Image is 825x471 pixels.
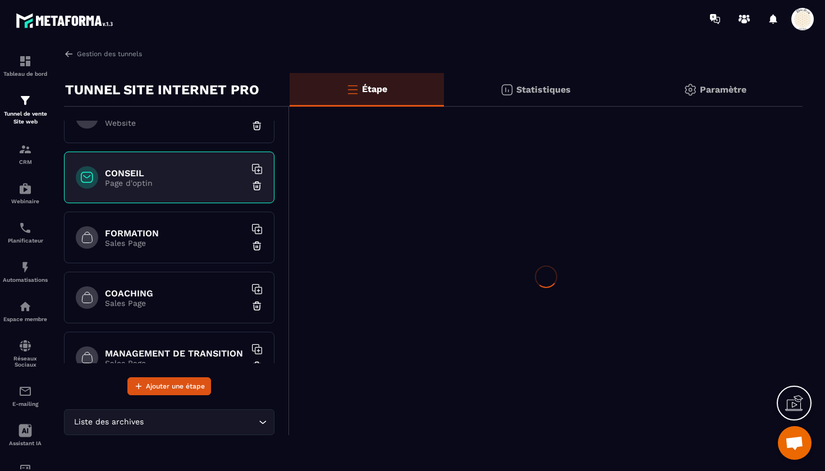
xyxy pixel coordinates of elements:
p: CRM [3,159,48,165]
p: Webinaire [3,198,48,204]
input: Search for option [146,416,256,428]
a: social-networksocial-networkRéseaux Sociaux [3,331,48,376]
a: formationformationCRM [3,134,48,173]
a: formationformationTableau de bord [3,46,48,85]
img: formation [19,143,32,156]
img: email [19,385,32,398]
p: TUNNEL SITE INTERNET PRO [65,79,259,101]
a: schedulerschedulerPlanificateur [3,213,48,252]
div: Ouvrir le chat [778,426,812,460]
img: social-network [19,339,32,353]
img: bars-o.4a397970.svg [346,83,359,96]
p: Assistant IA [3,440,48,446]
p: Website [105,118,245,127]
button: Ajouter une étape [127,377,211,395]
img: automations [19,260,32,274]
span: Ajouter une étape [146,381,205,392]
p: Paramètre [700,84,746,95]
h6: COACHING [105,288,245,299]
a: automationsautomationsEspace membre [3,291,48,331]
img: formation [19,54,32,68]
p: E-mailing [3,401,48,407]
p: Étape [362,84,387,94]
img: arrow [64,49,74,59]
a: Gestion des tunnels [64,49,142,59]
h6: MANAGEMENT DE TRANSITION [105,348,245,359]
p: Automatisations [3,277,48,283]
img: trash [251,180,263,191]
h6: CONSEIL [105,168,245,179]
p: Tableau de bord [3,71,48,77]
img: trash [251,120,263,131]
img: formation [19,94,32,107]
p: Sales Page [105,359,245,368]
img: scheduler [19,221,32,235]
p: Réseaux Sociaux [3,355,48,368]
a: automationsautomationsWebinaire [3,173,48,213]
p: Tunnel de vente Site web [3,110,48,126]
img: setting-gr.5f69749f.svg [684,83,697,97]
p: Page d'optin [105,179,245,188]
a: automationsautomationsAutomatisations [3,252,48,291]
img: trash [251,360,263,372]
h6: FORMATION [105,228,245,239]
a: formationformationTunnel de vente Site web [3,85,48,134]
p: Espace membre [3,316,48,322]
img: stats.20deebd0.svg [500,83,514,97]
img: automations [19,182,32,195]
span: Liste des archives [71,416,146,428]
img: automations [19,300,32,313]
img: trash [251,240,263,251]
p: Statistiques [516,84,571,95]
a: emailemailE-mailing [3,376,48,415]
div: Search for option [64,409,274,435]
p: Planificateur [3,237,48,244]
p: Sales Page [105,299,245,308]
p: Sales Page [105,239,245,248]
img: logo [16,10,117,31]
img: trash [251,300,263,312]
a: Assistant IA [3,415,48,455]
